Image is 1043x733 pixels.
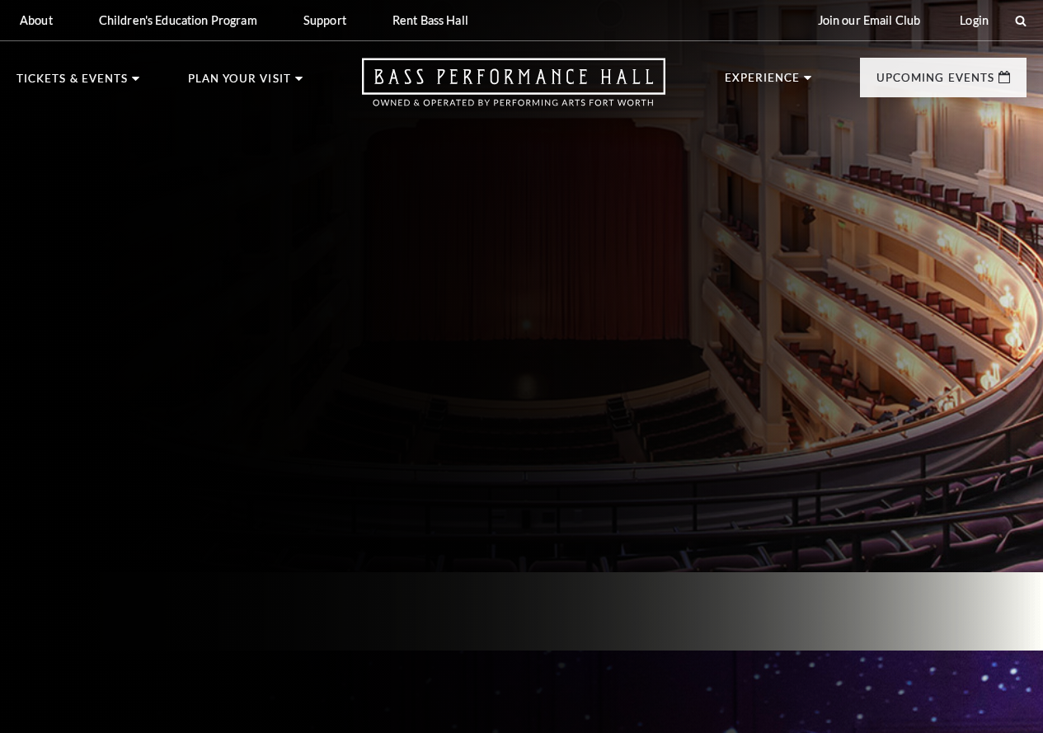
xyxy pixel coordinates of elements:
[20,13,53,27] p: About
[876,73,994,92] p: Upcoming Events
[392,13,468,27] p: Rent Bass Hall
[303,13,346,27] p: Support
[725,73,801,92] p: Experience
[188,73,291,93] p: Plan Your Visit
[99,13,257,27] p: Children's Education Program
[16,73,128,93] p: Tickets & Events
